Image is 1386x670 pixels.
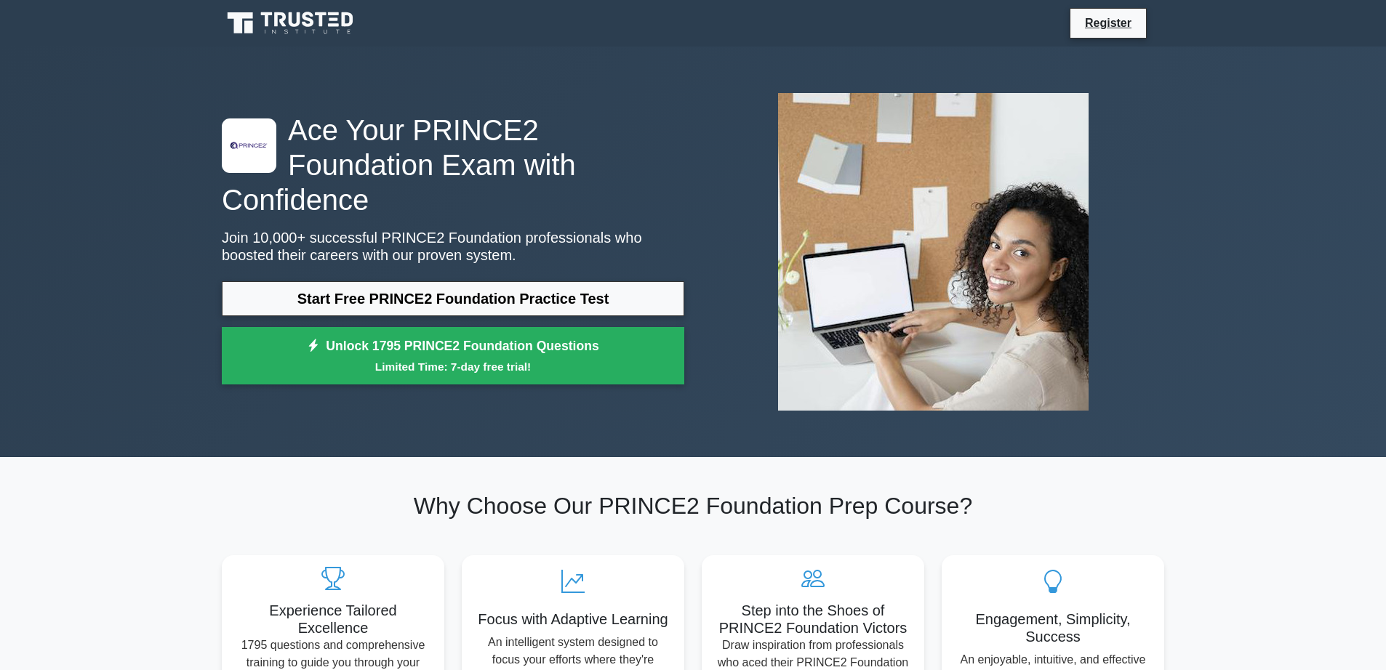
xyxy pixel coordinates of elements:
h1: Ace Your PRINCE2 Foundation Exam with Confidence [222,113,684,217]
a: Unlock 1795 PRINCE2 Foundation QuestionsLimited Time: 7-day free trial! [222,327,684,385]
p: Join 10,000+ successful PRINCE2 Foundation professionals who boosted their careers with our prove... [222,229,684,264]
a: Start Free PRINCE2 Foundation Practice Test [222,281,684,316]
a: Register [1076,14,1140,32]
h2: Why Choose Our PRINCE2 Foundation Prep Course? [222,492,1164,520]
h5: Step into the Shoes of PRINCE2 Foundation Victors [713,602,913,637]
h5: Engagement, Simplicity, Success [953,610,1153,645]
h5: Experience Tailored Excellence [233,602,433,637]
h5: Focus with Adaptive Learning [473,610,673,628]
small: Limited Time: 7-day free trial! [240,358,666,375]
